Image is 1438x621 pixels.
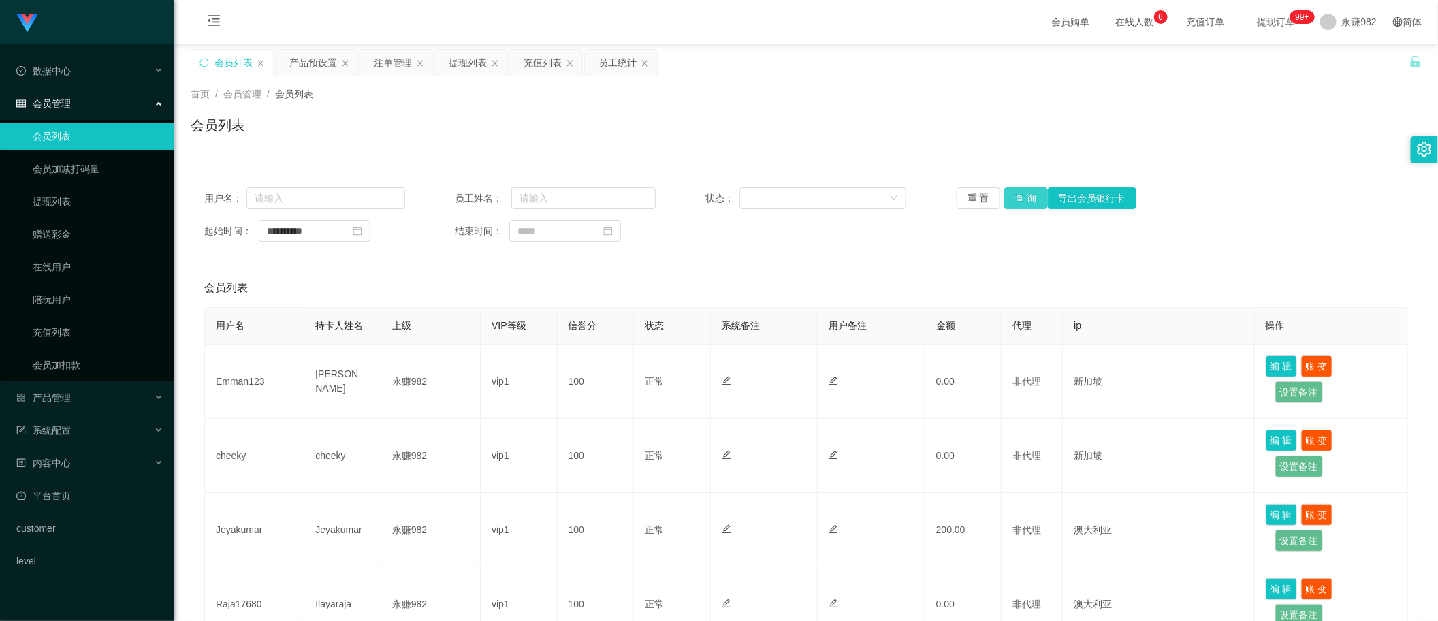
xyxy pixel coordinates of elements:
h1: 会员列表 [191,115,245,136]
span: 信誉分 [569,320,597,331]
td: Jeyakumar [205,493,304,567]
td: 永赚982 [381,419,481,493]
td: cheeky [304,419,381,493]
i: 图标: close [641,59,649,67]
i: 图标: form [16,426,26,435]
a: 赠送彩金 [33,221,163,248]
span: 员工姓名： [455,191,511,206]
span: 上级 [392,320,411,331]
i: 图标: close [491,59,499,67]
span: 正常 [645,524,664,535]
span: 用户名： [204,191,246,206]
div: 员工统计 [598,50,637,76]
i: 图标: close [341,59,349,67]
td: vip1 [481,345,558,419]
div: 产品预设置 [289,50,337,76]
span: / [215,89,218,99]
i: 图标: setting [1417,142,1432,157]
input: 请输入 [246,187,405,209]
a: 充值列表 [33,319,163,346]
input: 请输入 [511,187,656,209]
div: 提现列表 [449,50,487,76]
td: 100 [558,493,635,567]
button: 编 辑 [1266,430,1297,451]
div: 注单管理 [374,50,412,76]
button: 编 辑 [1266,504,1297,526]
span: 非代理 [1012,450,1041,461]
sup: 6 [1154,10,1168,24]
div: 会员列表 [214,50,253,76]
p: 6 [1158,10,1163,24]
td: 新加坡 [1063,345,1254,419]
a: customer [16,515,163,542]
i: 图标: edit [722,599,731,608]
button: 账 变 [1301,355,1332,377]
span: 代理 [1012,320,1032,331]
span: 数据中心 [16,65,71,76]
span: 结束时间： [455,224,509,238]
i: 图标: table [16,99,26,108]
span: 起始时间： [204,224,259,238]
i: 图标: global [1393,17,1403,27]
span: 正常 [645,599,664,609]
i: 图标: edit [829,376,838,385]
span: 持卡人姓名 [315,320,363,331]
span: 状态 [645,320,664,331]
span: 充值订单 [1180,17,1232,27]
span: ip [1074,320,1081,331]
td: Jeyakumar [304,493,381,567]
span: 产品管理 [16,392,71,403]
a: 会员加扣款 [33,351,163,379]
td: 0.00 [925,345,1002,419]
td: Emman123 [205,345,304,419]
td: 100 [558,345,635,419]
td: vip1 [481,493,558,567]
td: 200.00 [925,493,1002,567]
td: 0.00 [925,419,1002,493]
button: 账 变 [1301,430,1332,451]
i: 图标: close [566,59,574,67]
button: 编 辑 [1266,355,1297,377]
sup: 284 [1290,10,1314,24]
td: cheeky [205,419,304,493]
i: 图标: profile [16,458,26,468]
i: 图标: unlock [1409,55,1422,67]
span: 提现订单 [1251,17,1303,27]
i: 图标: edit [722,524,731,534]
button: 编 辑 [1266,578,1297,600]
span: 系统配置 [16,425,71,436]
td: 100 [558,419,635,493]
i: 图标: close [257,59,265,67]
td: 永赚982 [381,345,481,419]
button: 设置备注 [1275,456,1323,477]
button: 重 置 [957,187,1000,209]
a: 陪玩用户 [33,286,163,313]
td: 新加坡 [1063,419,1254,493]
span: 系统备注 [722,320,760,331]
i: 图标: edit [829,450,838,460]
button: 设置备注 [1275,530,1323,552]
span: 会员管理 [16,98,71,109]
i: 图标: edit [829,599,838,608]
span: 内容中心 [16,458,71,468]
span: 在线人数 [1109,17,1161,27]
span: 正常 [645,376,664,387]
span: VIP等级 [492,320,526,331]
button: 查 询 [1004,187,1048,209]
span: / [267,89,270,99]
span: 会员管理 [223,89,261,99]
span: 非代理 [1012,376,1041,387]
button: 导出会员银行卡 [1048,187,1136,209]
i: 图标: appstore-o [16,393,26,402]
a: level [16,547,163,575]
i: 图标: calendar [353,226,362,236]
button: 账 变 [1301,578,1332,600]
td: [PERSON_NAME] [304,345,381,419]
td: 永赚982 [381,493,481,567]
i: 图标: edit [722,450,731,460]
img: logo.9652507e.png [16,14,38,33]
span: 用户名 [216,320,244,331]
span: 用户备注 [829,320,867,331]
span: 会员列表 [275,89,313,99]
i: 图标: menu-fold [191,1,237,44]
